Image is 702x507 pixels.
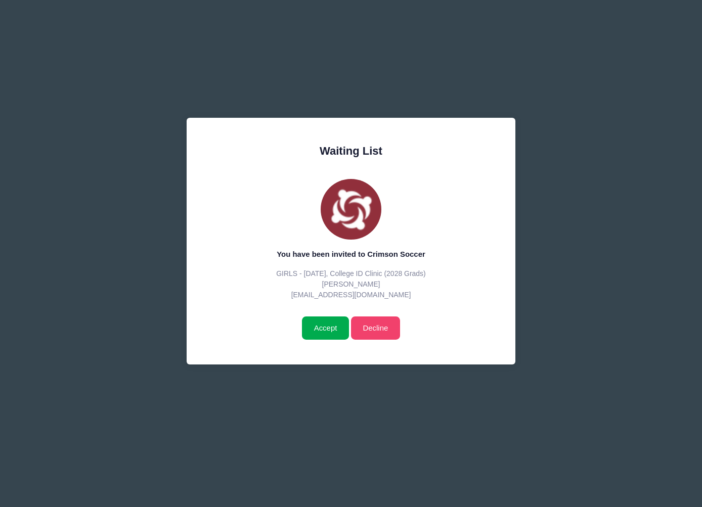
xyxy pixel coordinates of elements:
[302,316,349,340] input: Accept
[321,179,381,240] img: Crimson Soccer
[211,290,491,300] p: [EMAIL_ADDRESS][DOMAIN_NAME]
[211,268,491,279] p: GIRLS - [DATE], College ID Clinic (2028 Grads)
[211,279,491,290] p: [PERSON_NAME]
[211,143,491,159] div: Waiting List
[211,250,491,259] h5: You have been invited to Crimson Soccer
[351,316,400,340] a: Decline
